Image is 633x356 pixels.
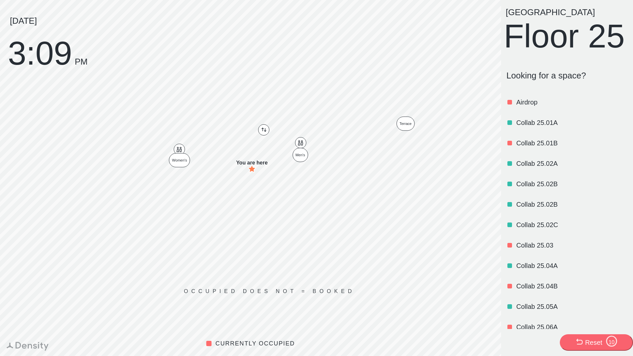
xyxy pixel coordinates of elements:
[516,322,626,332] p: Collab 25.06A
[585,338,602,347] div: Reset
[516,159,626,168] p: Collab 25.02A
[560,334,633,351] button: Reset10
[506,71,628,81] p: Looking for a space?
[606,340,618,345] div: 10
[516,282,626,291] p: Collab 25.04B
[516,200,626,209] p: Collab 25.02B
[516,220,626,229] p: Collab 25.02C
[516,302,626,311] p: Collab 25.05A
[516,138,626,148] p: Collab 25.01B
[516,261,626,270] p: Collab 25.04A
[516,241,626,250] p: Collab 25.03
[516,98,626,107] p: Airdrop
[516,118,626,127] p: Collab 25.01A
[516,179,626,189] p: Collab 25.02B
